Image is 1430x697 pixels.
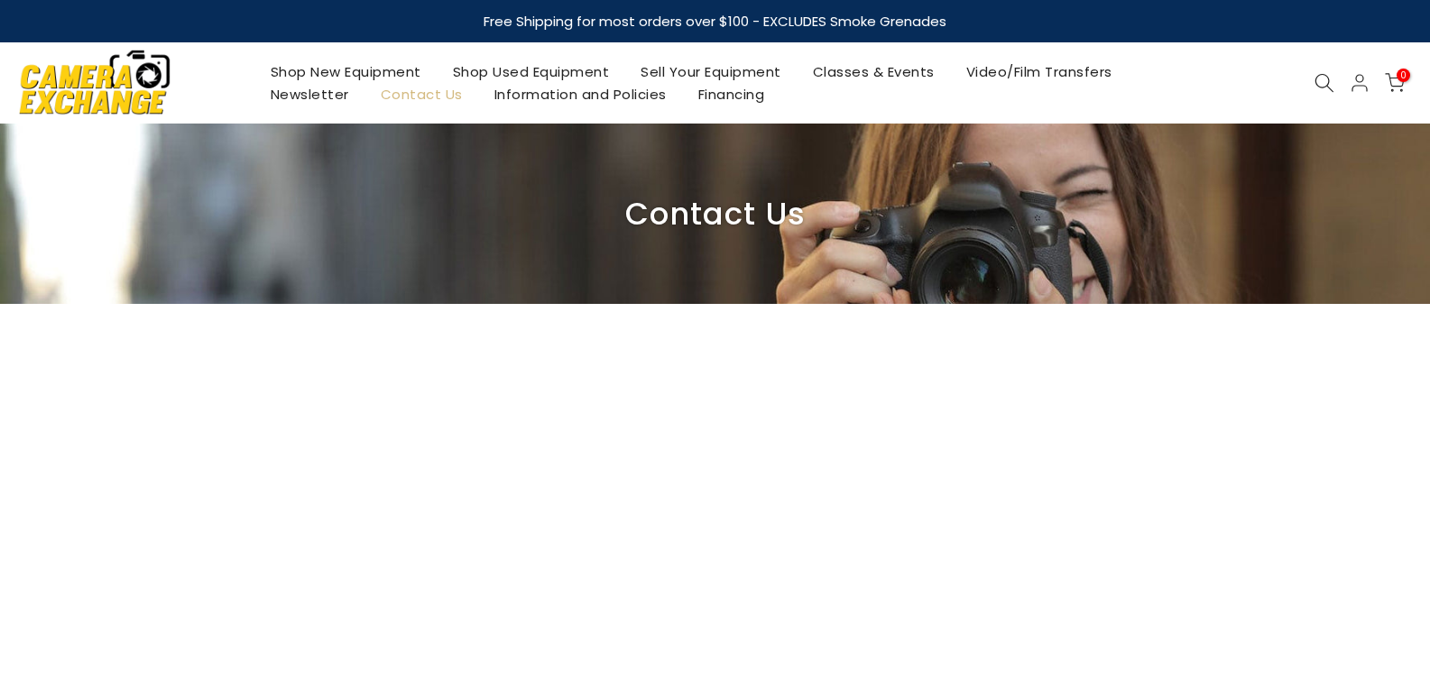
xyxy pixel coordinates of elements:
[254,60,437,83] a: Shop New Equipment
[364,83,478,105] a: Contact Us
[797,60,950,83] a: Classes & Events
[478,83,682,105] a: Information and Policies
[1397,69,1410,82] span: 0
[254,83,364,105] a: Newsletter
[484,12,946,31] strong: Free Shipping for most orders over $100 - EXCLUDES Smoke Grenades
[1385,73,1405,93] a: 0
[437,60,625,83] a: Shop Used Equipment
[625,60,798,83] a: Sell Your Equipment
[682,83,780,105] a: Financing
[950,60,1128,83] a: Video/Film Transfers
